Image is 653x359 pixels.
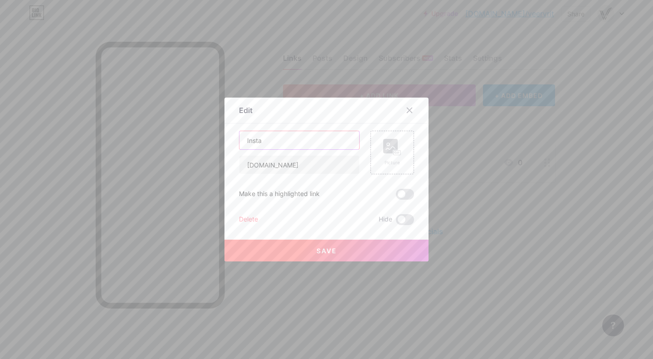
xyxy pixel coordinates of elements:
[317,247,337,255] span: Save
[239,189,320,200] div: Make this a highlighted link
[239,105,253,116] div: Edit
[224,240,429,261] button: Save
[379,214,392,225] span: Hide
[239,156,359,174] input: URL
[239,131,359,149] input: Title
[383,159,401,166] div: Picture
[239,214,258,225] div: Delete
